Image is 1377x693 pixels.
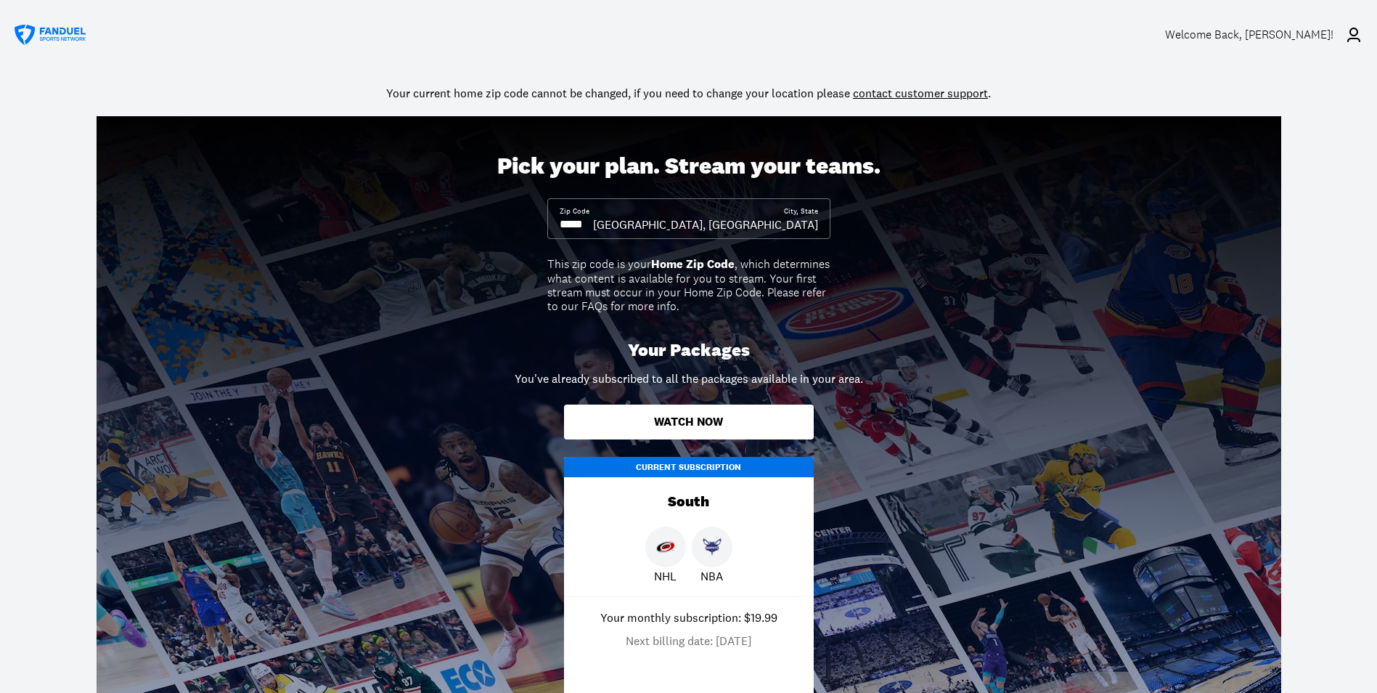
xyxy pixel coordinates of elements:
[564,405,814,439] button: Watch Now
[1165,15,1362,55] a: Welcome Back, [PERSON_NAME]!
[564,477,814,527] div: South
[626,632,751,649] p: Next billing date: [DATE]
[656,538,675,556] img: Hurricanes
[547,257,830,313] div: This zip code is your , which determines what content is available for you to stream. Your first ...
[703,538,722,556] img: Hornets
[560,206,589,216] div: Zip Code
[853,86,988,100] a: contact customer support
[651,256,735,272] b: Home Zip Code
[386,84,991,102] div: Your current home zip code cannot be changed, if you need to change your location please .
[497,153,880,180] div: Pick your plan. Stream your teams.
[1165,28,1333,41] div: Welcome Back , [PERSON_NAME]!
[654,567,677,585] p: NHL
[700,567,723,585] p: NBA
[784,206,818,216] div: City, State
[628,340,750,361] p: Your Packages
[564,457,814,477] div: Current Subscription
[600,609,777,626] p: Your monthly subscription: $19.99
[593,216,818,232] div: [GEOGRAPHIC_DATA], [GEOGRAPHIC_DATA]
[515,370,863,387] p: You've already subscribed to all the packages available in your area.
